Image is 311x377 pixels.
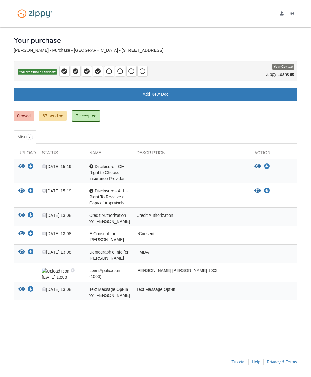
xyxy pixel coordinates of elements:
div: Status [37,150,85,159]
span: Disclosure - ALL - Right To Receive a Copy of Appraisals [89,188,128,205]
button: View Disclosure - OH - Right to Choose Insurance Provider [18,164,25,170]
button: View Credit Authorization for Ethan Seip [18,212,25,219]
div: HMDA [132,249,250,261]
div: Description [132,150,250,159]
div: Name [85,150,132,159]
span: Loan Application (1003) [89,268,120,279]
button: View Disclosure - ALL - Right To Receive a Copy of Appraisals [18,188,25,194]
span: [DATE] 15:19 [42,188,71,193]
a: 67 pending [39,111,67,121]
div: Credit Authorization [132,212,250,224]
a: Misc [14,130,36,144]
div: Action [250,150,297,159]
button: View E-Consent for Ethan Seip [18,231,25,237]
button: View Text Message Opt-In for Ethan Warren Seip [18,286,25,293]
span: Demographic Info for [PERSON_NAME] [89,250,129,260]
a: Log out [291,11,297,17]
a: Download Disclosure - ALL - Right To Receive a Copy of Appraisals [264,188,270,193]
div: [PERSON_NAME] [PERSON_NAME] 1003 [132,267,250,280]
span: Zippy Loans [266,71,289,77]
a: Download Demographic Info for Ethan Warren Seip [28,250,34,255]
a: Download Disclosure - OH - Right to Choose Insurance Provider [28,164,34,169]
a: 0 owed [14,111,34,121]
a: Download Text Message Opt-In for Ethan Warren Seip [28,287,34,292]
span: E-Consent for [PERSON_NAME] [89,231,124,242]
a: Download Disclosure - OH - Right to Choose Insurance Provider [264,164,270,169]
button: View Disclosure - ALL - Right To Receive a Copy of Appraisals [254,188,261,194]
span: [DATE] 15:19 [42,164,71,169]
div: Text Message Opt-In [132,286,250,298]
button: View Disclosure - OH - Right to Choose Insurance Provider [254,164,261,170]
a: Download Credit Authorization for Ethan Seip [28,213,34,218]
span: [DATE] 13:08 [42,287,71,292]
a: Privacy & Terms [267,360,297,364]
a: edit profile [280,11,286,17]
div: Upload [14,150,37,159]
span: You are finished for now [18,69,57,75]
a: Help [252,360,260,364]
span: [DATE] 13:08 [42,213,71,218]
button: View Demographic Info for Ethan Warren Seip [18,249,25,255]
a: Download E-Consent for Ethan Seip [28,232,34,236]
span: Text Message Opt-In for [PERSON_NAME] [89,287,130,298]
span: Disclosure - OH - Right to Choose Insurance Provider [89,164,127,181]
img: Upload Icon [42,268,69,274]
div: [PERSON_NAME] - Purchase • [GEOGRAPHIC_DATA] • [STREET_ADDRESS] [14,48,297,53]
span: [DATE] 13:08 [42,250,71,254]
a: Tutorial [231,360,245,364]
div: eConsent [132,231,250,243]
a: Add New Doc [14,88,297,101]
a: 7 accepted [72,110,100,122]
a: Download Disclosure - ALL - Right To Receive a Copy of Appraisals [28,189,34,194]
span: Credit Authorization for [PERSON_NAME] [89,213,130,224]
span: [DATE] 13:08 [42,231,71,236]
span: [DATE] 13:08 [42,268,75,279]
span: 7 [26,134,33,140]
span: Your Contact [272,64,294,70]
h1: Your purchase [14,36,61,44]
img: Logo [14,7,55,21]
